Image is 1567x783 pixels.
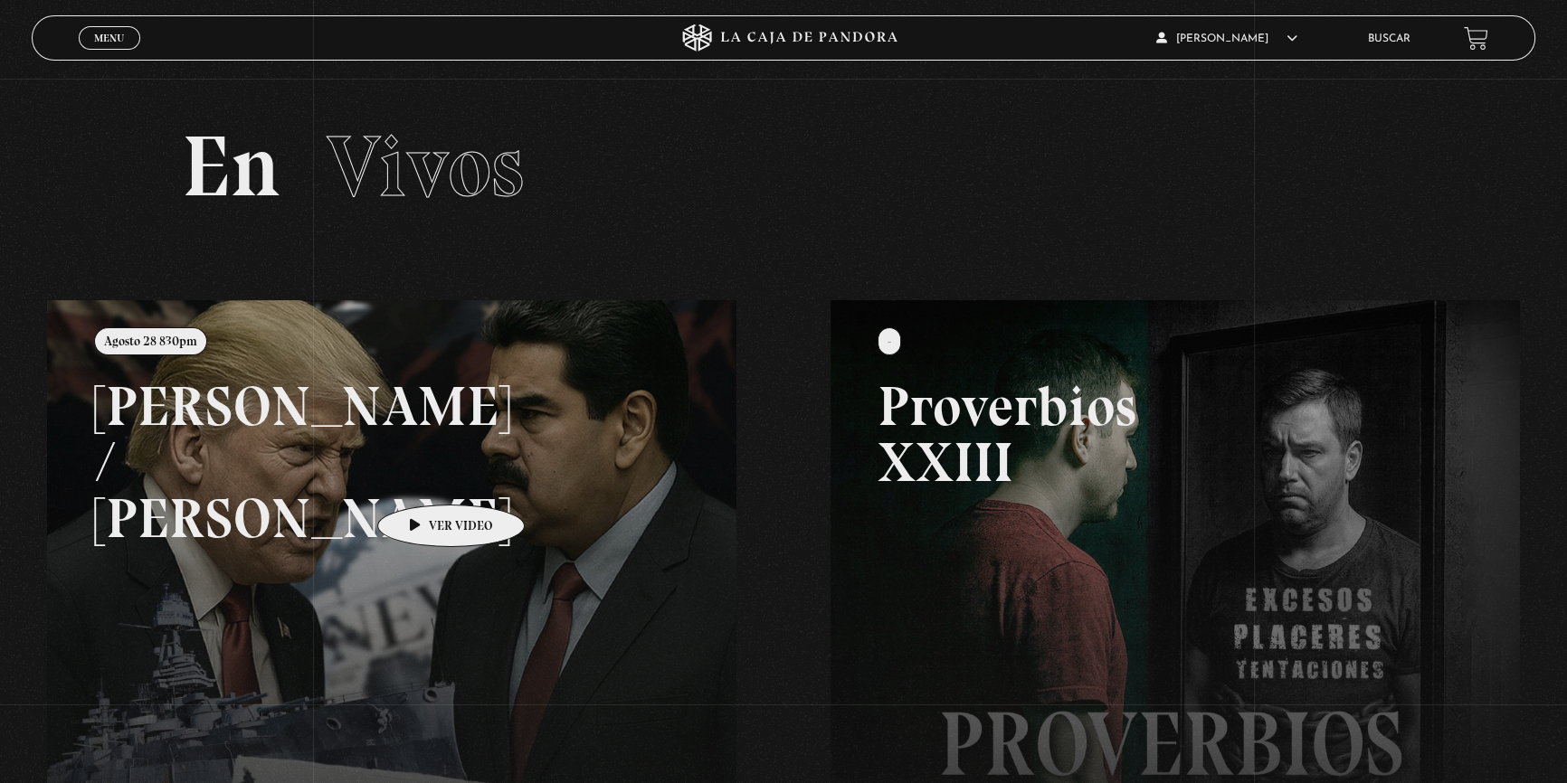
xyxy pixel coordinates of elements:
a: Buscar [1367,33,1410,44]
span: [PERSON_NAME] [1156,33,1297,44]
a: View your shopping cart [1464,26,1488,51]
span: Cerrar [88,48,130,61]
h2: En [182,124,1385,210]
span: Menu [94,33,124,43]
span: Vivos [327,115,524,218]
